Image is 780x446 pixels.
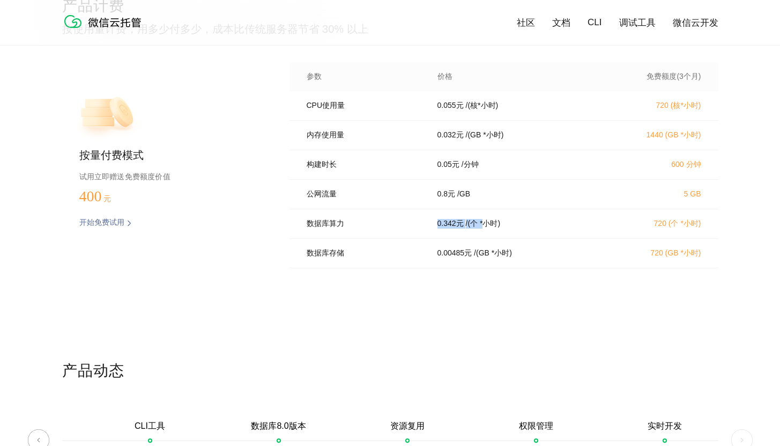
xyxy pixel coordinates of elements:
[437,248,472,258] p: 0.00485 元
[437,189,455,199] p: 0.8 元
[437,130,464,140] p: 0.032 元
[62,11,148,32] img: 微信云托管
[79,218,124,229] p: 开始免费试用
[466,219,501,229] p: / (个 *小时)
[307,219,422,229] p: 数据库算力
[619,17,656,29] a: 调试工具
[437,160,459,170] p: 0.05 元
[307,101,422,111] p: CPU使用量
[79,170,255,184] p: 试用立即赠送免费额度价值
[552,17,570,29] a: 文档
[307,130,422,140] p: 内存使用量
[307,189,422,199] p: 公网流量
[607,189,701,198] p: 5 GB
[437,101,464,111] p: 0.055 元
[607,248,701,258] p: 720 (GB *小时)
[466,130,504,140] p: / (GB *小时)
[607,219,701,229] p: 720 (个 *小时)
[462,160,479,170] p: / 分钟
[307,160,422,170] p: 构建时长
[307,72,422,82] p: 参数
[437,72,452,82] p: 价格
[588,17,601,28] a: CLI
[135,421,165,432] p: CLI工具
[607,130,701,140] p: 1440 (GB *小时)
[62,361,718,382] p: 产品动态
[437,219,464,229] p: 0.342 元
[79,148,255,163] p: 按量付费模式
[517,17,535,29] a: 社区
[390,421,425,432] p: 资源复用
[307,248,422,258] p: 数据库存储
[466,101,499,111] p: / (核*小时)
[62,25,148,34] a: 微信云托管
[648,421,682,432] p: 实时开发
[457,189,470,199] p: / GB
[251,421,306,432] p: 数据库8.0版本
[519,421,553,432] p: 权限管理
[607,160,701,170] p: 600 分钟
[79,188,133,205] p: 400
[607,101,701,111] p: 720 (核*小时)
[673,17,718,29] a: 微信云开发
[607,72,701,82] p: 免费额度(3个月)
[103,195,111,203] span: 元
[474,248,512,258] p: / (GB *小时)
